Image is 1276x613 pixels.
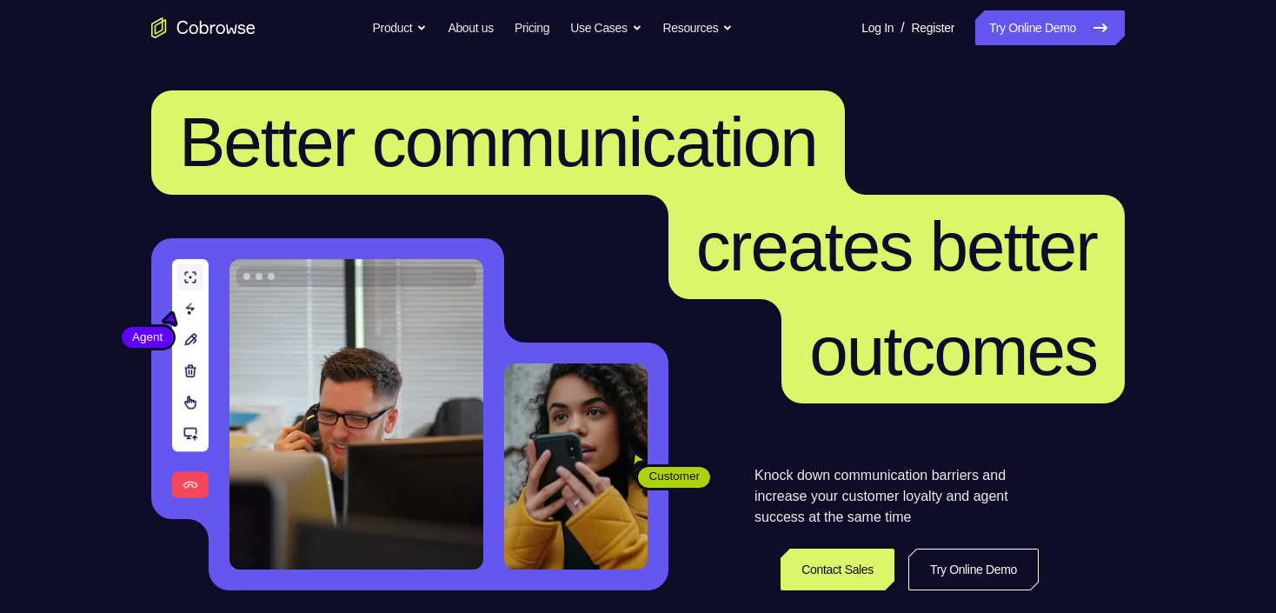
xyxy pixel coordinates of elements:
a: Go to the home page [151,17,256,38]
span: outcomes [809,312,1097,390]
span: creates better [696,208,1097,285]
img: A customer holding their phone [504,363,648,570]
span: / [901,17,904,38]
a: Try Online Demo [975,10,1125,45]
a: Contact Sales [781,549,894,590]
a: Log In [861,10,894,45]
button: Product [373,10,428,45]
span: Better communication [179,103,817,181]
a: About us [448,10,493,45]
a: Pricing [515,10,549,45]
img: A customer support agent talking on the phone [229,259,483,570]
p: Knock down communication barriers and increase your customer loyalty and agent success at the sam... [754,465,1039,528]
button: Resources [663,10,734,45]
a: Register [912,10,954,45]
a: Try Online Demo [908,549,1039,590]
button: Use Cases [570,10,641,45]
